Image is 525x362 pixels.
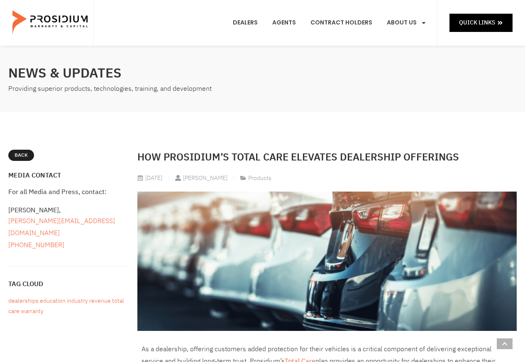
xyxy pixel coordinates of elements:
[40,296,66,305] a: education
[8,172,129,179] h4: Media Contact
[304,7,378,38] a: Contract Holders
[8,240,64,250] a: [PHONE_NUMBER]
[8,150,34,161] a: Back
[145,174,162,182] time: [DATE]
[449,14,513,32] a: Quick Links
[8,296,39,305] a: dealerships
[8,83,259,95] div: Providing superior products, technologies, training, and development
[175,173,227,183] a: [PERSON_NAME]
[227,7,433,38] nav: Menu
[137,150,517,165] h2: How Prosidium’s Total Care Elevates Dealership Offerings
[8,216,115,238] a: [PERSON_NAME][EMAIL_ADDRESS][DOMAIN_NAME]
[248,174,271,182] span: Products
[381,7,433,38] a: About Us
[15,151,28,160] span: Back
[8,296,124,316] a: total care
[227,7,264,38] a: Dealers
[266,7,302,38] a: Agents
[89,296,111,305] a: revenue
[8,63,259,83] h2: News & Updates
[8,281,129,287] h4: Tag Cloud
[459,17,495,28] span: Quick Links
[181,173,227,183] span: [PERSON_NAME]
[137,192,517,331] img: total care
[21,307,44,316] a: Warranty
[8,205,129,251] div: [PERSON_NAME],
[137,173,162,183] a: [DATE]
[8,187,129,197] div: For all Media and Press, contact:
[67,296,88,305] a: Industry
